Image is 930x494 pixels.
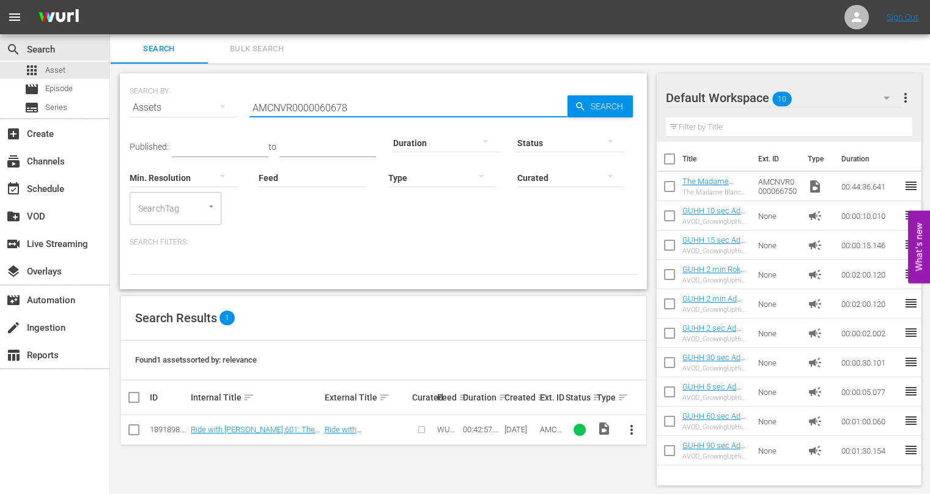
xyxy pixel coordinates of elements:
[624,422,639,437] span: more_vert
[220,311,235,325] span: 1
[903,413,918,428] span: reorder
[753,348,802,377] td: None
[459,392,470,403] span: sort
[807,326,822,341] span: Ad
[772,86,792,112] span: 10
[807,267,822,282] span: Ad
[682,353,745,371] a: GUHH 30 sec Ad Slate
[566,390,592,405] div: Status
[887,12,918,22] a: Sign Out
[411,393,434,402] div: Curated
[135,311,217,325] span: Search Results
[903,179,918,193] span: reorder
[215,42,298,56] span: Bulk Search
[836,172,903,201] td: 00:44:36.641
[753,230,802,260] td: None
[836,319,903,348] td: 00:00:02.002
[682,206,745,224] a: GUHH 10 sec Ad Slate
[903,267,918,281] span: reorder
[903,237,918,252] span: reorder
[325,390,408,405] div: External Title
[205,201,217,212] button: Open
[463,425,500,434] div: 00:42:57.642
[504,390,537,405] div: Created
[666,81,902,115] div: Default Workspace
[6,209,21,224] span: VOD
[682,235,745,254] a: GUHH 15 sec Ad Slate
[807,179,822,194] span: Video
[836,260,903,289] td: 00:02:00.120
[540,393,562,402] div: Ext. ID
[682,335,748,343] div: AVOD_GrowingUpHipHopWeTV_WillBeRightBack _2sec_RB24_S01398805008
[836,230,903,260] td: 00:00:15.146
[903,443,918,457] span: reorder
[592,392,603,403] span: sort
[437,425,459,443] span: WURL Feed
[753,377,802,407] td: None
[682,265,745,283] a: GUHH 2 min Roku Ad Slate
[682,177,738,204] a: The Madame Blanc Mysteries 103: Episode 3
[807,355,822,370] span: Ad
[836,377,903,407] td: 00:00:05.077
[617,415,646,444] button: more_vert
[903,384,918,399] span: reorder
[597,421,611,436] span: Video
[191,425,320,452] a: Ride with [PERSON_NAME] 601: The [US_STATE] Desert with [PERSON_NAME]
[45,101,67,114] span: Series
[682,294,742,312] a: GUHH 2 min Ad Slate
[682,188,748,196] div: The Madame Blanc Mysteries 103: Episode 3
[130,90,237,125] div: Assets
[682,423,748,431] div: AVOD_GrowingUpHipHopWeTV_WillBeRightBack _60sec_RB24_S01398805003
[903,355,918,369] span: reorder
[682,142,751,176] th: Title
[903,325,918,340] span: reorder
[597,390,614,405] div: Type
[463,390,500,405] div: Duration
[45,83,73,95] span: Episode
[682,306,748,314] div: AVOD_GrowingUpHipHopWeTV_WillBeRightBack _2Min_RB24_S01398805001
[6,293,21,308] span: Automation
[150,425,187,434] div: 189189860
[45,64,65,76] span: Asset
[903,208,918,223] span: reorder
[682,364,748,372] div: AVOD_GrowingUpHipHopWeTV_WillBeRightBack _30sec_RB24_S01398805004
[130,142,169,152] span: Published:
[753,172,802,201] td: AMCNVR0000066750
[807,297,822,311] span: Ad
[682,394,748,402] div: AVOD_GrowingUpHipHopWeTV_WillBeRightBack _5sec_RB24_S01398805007
[836,289,903,319] td: 00:02:00.120
[6,127,21,141] span: Create
[753,436,802,465] td: None
[567,95,633,117] button: Search
[682,247,748,255] div: AVOD_GrowingUpHipHopWeTV_WillBeRightBack _15sec_RB24_S01398805005
[135,355,257,364] span: Found 1 assets sorted by: relevance
[130,237,637,248] p: Search Filters:
[498,392,509,403] span: sort
[6,320,21,335] span: Ingestion
[807,238,822,253] span: Ad
[836,436,903,465] td: 00:01:30.154
[903,296,918,311] span: reorder
[6,154,21,169] span: subscriptions
[833,142,907,176] th: Duration
[191,390,320,405] div: Internal Title
[540,425,562,462] span: AMCNVR0000060678
[836,407,903,436] td: 00:01:00.060
[898,83,912,112] button: more_vert
[682,218,748,226] div: AVOD_GrowingUpHipHopWeTV_WillBeRightBack _10sec_RB24_S01398805006
[753,407,802,436] td: None
[807,414,822,429] span: Ad
[682,276,748,284] div: AVOD_GrowingUpHipHopWeTV_WillBeRightBack _2MinCountdown_RB24_S01398804001-Roku
[836,348,903,377] td: 00:00:30.101
[7,10,22,24] span: menu
[24,100,39,115] span: Series
[117,42,201,56] span: Search
[682,441,745,459] a: GUHH 90 sec Ad Slate
[807,208,822,223] span: Ad
[504,425,537,434] div: [DATE]
[379,392,390,403] span: sort
[800,142,833,176] th: Type
[586,95,633,117] span: Search
[898,90,912,105] span: more_vert
[753,201,802,230] td: None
